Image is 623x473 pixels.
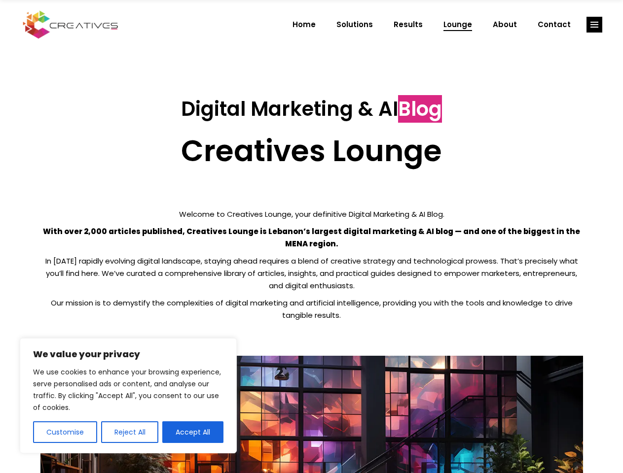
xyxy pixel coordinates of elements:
[443,12,472,37] span: Lounge
[433,12,482,37] a: Lounge
[33,348,223,360] p: We value your privacy
[40,297,583,321] p: Our mission is to demystify the complexities of digital marketing and artificial intelligence, pr...
[20,338,237,453] div: We value your privacy
[586,17,602,33] a: link
[538,12,571,37] span: Contact
[162,421,223,443] button: Accept All
[293,12,316,37] span: Home
[33,421,97,443] button: Customise
[40,97,583,121] h3: Digital Marketing & AI
[493,12,517,37] span: About
[21,9,120,40] img: Creatives
[40,208,583,220] p: Welcome to Creatives Lounge, your definitive Digital Marketing & AI Blog.
[527,12,581,37] a: Contact
[101,421,159,443] button: Reject All
[336,12,373,37] span: Solutions
[40,255,583,292] p: In [DATE] rapidly evolving digital landscape, staying ahead requires a blend of creative strategy...
[383,12,433,37] a: Results
[33,366,223,413] p: We use cookies to enhance your browsing experience, serve personalised ads or content, and analys...
[482,12,527,37] a: About
[326,12,383,37] a: Solutions
[394,12,423,37] span: Results
[43,226,580,249] strong: With over 2,000 articles published, Creatives Lounge is Lebanon’s largest digital marketing & AI ...
[40,133,583,169] h2: Creatives Lounge
[282,12,326,37] a: Home
[398,95,442,123] span: Blog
